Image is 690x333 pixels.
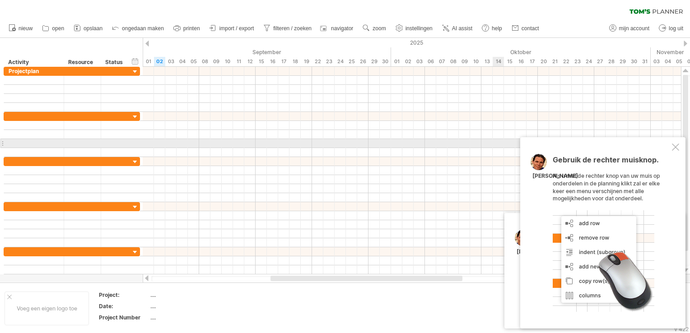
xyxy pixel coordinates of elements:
[606,57,617,66] div: dinsdag, 28 Oktober 2025
[177,57,188,66] div: donderdag, 4 September 2025
[267,57,278,66] div: dinsdag, 16 September 2025
[154,57,165,66] div: dinsdag, 2 September 2025
[553,155,659,169] span: Gebruik de rechter muisknop.
[261,23,314,34] a: filteren / zoeken
[312,57,323,66] div: maandag, 22 September 2025
[244,57,256,66] div: vrijdag, 12 September 2025
[549,57,560,66] div: dinsdag, 21 Oktober 2025
[222,57,233,66] div: woensdag, 10 September 2025
[440,23,475,34] a: AI assist
[150,302,226,310] div: ....
[459,57,470,66] div: donderdag, 9 Oktober 2025
[538,57,549,66] div: maandag, 20 Oktober 2025
[669,25,683,32] span: log uit
[436,57,448,66] div: dinsdag, 7 Oktober 2025
[210,57,222,66] div: dinsdag, 9 September 2025
[8,58,59,67] div: Activity
[504,57,515,66] div: woensdag, 15 Oktober 2025
[657,23,686,34] a: log uit
[99,291,149,299] div: Project:
[335,57,346,66] div: woensdag, 24 September 2025
[515,57,527,66] div: donderdag, 16 Oktober 2025
[572,57,583,66] div: donderdag, 23 Oktober 2025
[532,172,578,180] div: [PERSON_NAME]
[481,57,493,66] div: maandag, 13 Oktober 2025
[639,57,651,66] div: vrijdag, 31 Oktober 2025
[560,57,572,66] div: woensdag, 22 Oktober 2025
[619,25,649,32] span: mijn account
[373,25,386,32] span: zoom
[509,23,542,34] a: contact
[143,57,154,66] div: maandag, 1 September 2025
[492,25,502,32] span: help
[662,57,673,66] div: dinsdag, 4 November 2025
[84,25,103,32] span: opslaan
[391,47,651,57] div: Oktober 2025
[71,23,105,34] a: opslaan
[448,57,459,66] div: woensdag, 8 Oktober 2025
[517,248,562,256] div: [PERSON_NAME]
[617,57,628,66] div: woensdag, 29 Oktober 2025
[233,57,244,66] div: donderdag, 11 September 2025
[150,291,226,299] div: ....
[273,25,312,32] span: filteren / zoeken
[553,156,670,312] div: Als u met de rechter knop van uw muis op onderdelen in de planning klikt zal er elke keer een men...
[278,57,289,66] div: woensdag, 17 September 2025
[452,25,472,32] span: AI assist
[357,57,368,66] div: vrijdag, 26 September 2025
[301,57,312,66] div: vrijdag, 19 September 2025
[122,25,164,32] span: ongedaan maken
[346,57,357,66] div: donderdag, 25 September 2025
[674,326,689,333] div: v 422
[628,57,639,66] div: donderdag, 30 Oktober 2025
[99,314,149,321] div: Project Number
[651,57,662,66] div: maandag, 3 November 2025
[110,23,167,34] a: ongedaan maken
[5,291,89,325] div: Voeg een eigen logo toe
[583,57,594,66] div: vrijdag, 24 Oktober 2025
[207,23,257,34] a: import / export
[522,25,539,32] span: contact
[199,57,210,66] div: maandag, 8 September 2025
[331,25,353,32] span: navigator
[380,57,391,66] div: dinsdag, 30 September 2025
[480,23,505,34] a: help
[393,23,435,34] a: instellingen
[470,57,481,66] div: vrijdag, 10 Oktober 2025
[6,23,35,34] a: nieuw
[527,57,538,66] div: vrijdag, 17 Oktober 2025
[493,57,504,66] div: dinsdag, 14 Oktober 2025
[425,57,436,66] div: maandag, 6 Oktober 2025
[289,57,301,66] div: donderdag, 18 September 2025
[40,23,67,34] a: open
[150,314,226,321] div: ....
[319,23,356,34] a: navigator
[9,67,59,75] div: Projectplan
[219,25,254,32] span: import / export
[183,25,200,32] span: printen
[105,58,125,67] div: Status
[594,57,606,66] div: maandag, 27 Oktober 2025
[256,57,267,66] div: maandag, 15 September 2025
[52,25,64,32] span: open
[188,57,199,66] div: vrijdag, 5 September 2025
[673,57,685,66] div: woensdag, 5 November 2025
[143,47,391,57] div: September 2025
[391,57,402,66] div: woensdag, 1 Oktober 2025
[99,302,149,310] div: Date:
[406,25,433,32] span: instellingen
[165,57,177,66] div: woensdag, 3 September 2025
[68,58,96,67] div: Resource
[360,23,388,34] a: zoom
[19,25,33,32] span: nieuw
[607,23,652,34] a: mijn account
[368,57,380,66] div: maandag, 29 September 2025
[323,57,335,66] div: dinsdag, 23 September 2025
[171,23,203,34] a: printen
[414,57,425,66] div: vrijdag, 3 Oktober 2025
[402,57,414,66] div: donderdag, 2 Oktober 2025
